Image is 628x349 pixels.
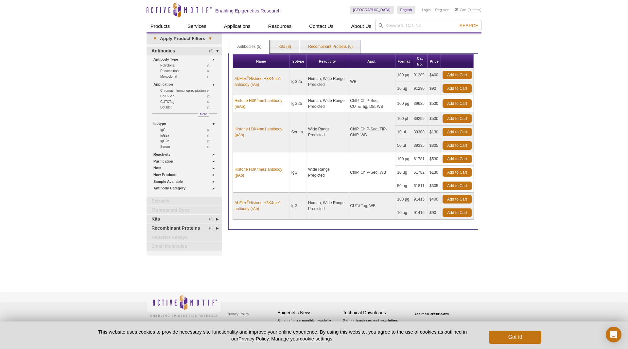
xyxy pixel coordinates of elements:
[160,93,214,99] a: (3)ChIP-Seq
[207,88,214,93] span: (4)
[305,20,337,32] a: Contact Us
[160,105,214,110] a: (1)Dot blot
[235,166,288,178] a: Histone H3K4me1 antibody (pAb)
[395,112,412,126] td: 100 µl
[443,208,472,217] a: Add to Cart
[147,233,222,242] a: Reporter Assays
[289,54,306,68] th: Isotype
[428,54,441,68] th: Price
[147,242,222,251] a: Small Molecules
[271,40,299,53] a: Kits (3)
[412,82,428,95] td: 91290
[415,313,449,315] a: ABOUT SSL CERTIFICATES
[147,215,222,223] a: (3)Kits
[264,20,296,32] a: Resources
[443,114,472,123] a: Add to Cart
[443,128,472,136] a: Add to Cart
[397,6,415,14] a: English
[207,63,214,68] span: (2)
[306,152,348,193] td: Wide Range Predicted
[606,327,621,342] div: Open Intercom Messenger
[443,99,472,108] a: Add to Cart
[395,68,412,82] td: 100 µg
[207,105,214,110] span: (1)
[153,171,218,178] a: New Products
[455,8,466,12] a: Cart
[209,215,217,223] span: (3)
[225,309,251,319] a: Privacy Policy
[153,158,218,165] a: Purification
[350,6,394,14] a: [GEOGRAPHIC_DATA]
[432,6,433,14] li: |
[215,8,281,14] h2: Enabling Epigenetics Research
[247,200,249,203] sup: ®
[428,193,441,206] td: $400
[455,6,481,14] li: (0 items)
[229,40,269,53] a: Antibodies (5)
[160,138,214,144] a: (1)IgG2b
[348,152,395,193] td: ChIP, ChIP-Seq, WB
[348,68,395,95] td: WB
[428,166,441,179] td: $130
[343,310,405,316] h4: Technical Downloads
[153,185,218,192] a: Antibody Category
[412,193,428,206] td: 91415
[160,127,214,133] a: (2)IgG
[153,56,218,63] a: Antibody Type
[428,126,441,139] td: $130
[412,206,428,220] td: 91416
[160,63,214,68] a: (2)Polyclonal
[160,144,214,149] a: (1)Serum
[395,126,412,139] td: 10 µl
[395,139,412,152] td: 50 µl
[460,23,479,28] span: Search
[412,54,428,68] th: Cat No.
[428,82,441,95] td: $90
[412,139,428,152] td: 39335
[348,95,395,112] td: ChIP, ChIP-Seq, CUT&Tag, DB, WB
[443,168,472,177] a: Add to Cart
[489,331,541,344] button: Got it!
[348,193,395,220] td: CUT&Tag, WB
[153,120,218,127] a: Isotype
[443,141,472,150] a: Add to Cart
[347,20,375,32] a: About Us
[220,20,254,32] a: Applications
[428,179,441,193] td: $305
[408,303,457,318] table: Click to Verify - This site chose Symantec SSL for secure e-commerce and confidential communicati...
[300,40,360,53] a: Recombinant Proteins (6)
[153,81,218,88] a: Application
[277,310,340,316] h4: Epigenetic News
[238,336,269,341] a: Privacy Policy
[160,99,214,105] a: (2)CUT&Tag
[428,68,441,82] td: $400
[395,95,412,112] td: 100 µg
[422,8,431,12] a: Login
[412,179,428,193] td: 61811
[225,319,259,329] a: Terms & Conditions
[306,54,348,68] th: Reactivity
[412,68,428,82] td: 91289
[435,8,448,12] a: Register
[443,182,472,190] a: Add to Cart
[428,139,441,152] td: $305
[412,126,428,139] td: 39300
[443,71,472,79] a: Add to Cart
[235,200,288,212] a: AbFlex®Histone H3K4me1 antibody (rAb)
[300,336,332,341] button: cookie settings
[395,206,412,220] td: 10 µg
[289,152,306,193] td: IgG
[153,151,218,158] a: Reactivity
[412,152,428,166] td: 61781
[207,68,214,74] span: (2)
[348,112,395,152] td: ChIP, ChIP-Seq, TIP-ChIP, WB
[443,84,472,93] a: Add to Cart
[395,179,412,193] td: 50 µg
[207,99,214,105] span: (2)
[207,133,214,138] span: (1)
[306,68,348,95] td: Human, Wide Range Predicted
[306,193,348,220] td: Human, Wide Range Predicted
[428,152,441,166] td: $530
[412,95,428,112] td: 39635
[233,54,289,68] th: Name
